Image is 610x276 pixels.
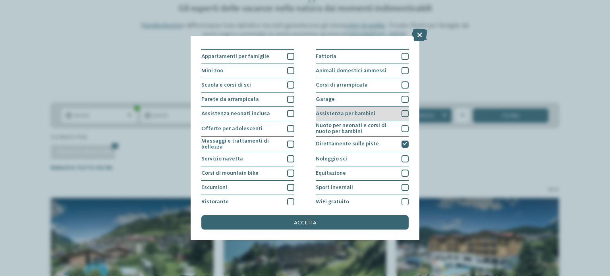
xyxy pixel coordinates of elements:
span: Nuoto per neonati e corsi di nuoto per bambini [316,123,396,134]
span: Corsi di arrampicata [316,82,368,88]
span: Servizio navetta [201,156,243,162]
span: Mini zoo [201,68,223,73]
span: Escursioni [201,185,227,190]
span: Fattoria [316,54,336,59]
span: Animali domestici ammessi [316,68,386,73]
span: Equitazione [316,170,346,176]
span: Noleggio sci [316,156,347,162]
span: Massaggi e trattamenti di bellezza [201,138,282,150]
span: Assistenza per bambini [316,111,375,116]
span: Sport invernali [316,185,353,190]
span: Scuola e corsi di sci [201,82,251,88]
span: Parete da arrampicata [201,97,259,102]
span: Offerte per adolescenti [201,126,263,131]
span: Appartamenti per famiglie [201,54,269,59]
span: WiFi gratuito [316,199,349,205]
span: Ristorante [201,199,229,205]
span: Assistenza neonati inclusa [201,111,270,116]
span: Direttamente sulle piste [316,141,379,147]
span: Corsi di mountain bike [201,170,259,176]
span: Garage [316,97,335,102]
span: accetta [294,220,317,226]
